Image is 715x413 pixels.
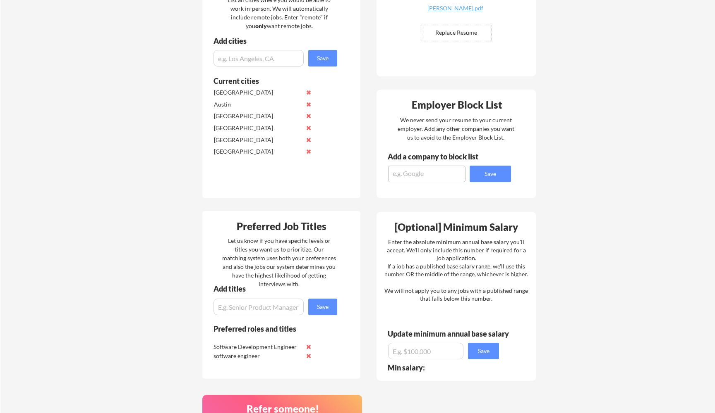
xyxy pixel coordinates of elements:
div: Enter the absolute minimum annual base salary you'll accept. We'll only include this number if re... [384,238,528,303]
div: We never send your resume to your current employer. Add any other companies you want us to avoid ... [397,116,515,142]
div: [GEOGRAPHIC_DATA] [214,136,301,144]
div: [Optional] Minimum Salary [379,222,533,232]
button: Save [308,50,337,66]
input: E.g. $100,000 [388,343,463,359]
div: software engineer [214,352,301,360]
input: e.g. Los Angeles, CA [214,50,304,66]
div: Update minimum annual base salary [388,330,512,337]
button: Save [308,299,337,315]
div: Add cities [214,37,339,45]
div: Add titles [214,285,330,292]
strong: only [255,22,267,29]
div: [PERSON_NAME].pdf [406,5,504,11]
div: Add a company to block list [388,153,491,160]
div: Employer Block List [380,100,534,110]
div: [GEOGRAPHIC_DATA] [214,88,301,97]
div: Preferred Job Titles [204,221,358,231]
strong: Min salary: [388,363,425,372]
div: [GEOGRAPHIC_DATA] [214,147,301,156]
div: [GEOGRAPHIC_DATA] [214,124,301,132]
div: Preferred roles and titles [214,325,326,332]
button: Save [470,166,511,182]
button: Save [468,343,499,359]
div: Let us know if you have specific levels or titles you want us to prioritize. Our matching system ... [222,236,336,288]
div: Austin [214,100,301,109]
div: Current cities [214,77,328,85]
input: E.g. Senior Product Manager [214,299,304,315]
div: Software Development Engineer [214,343,301,351]
a: [PERSON_NAME].pdf [406,5,504,18]
div: [GEOGRAPHIC_DATA] [214,112,301,120]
